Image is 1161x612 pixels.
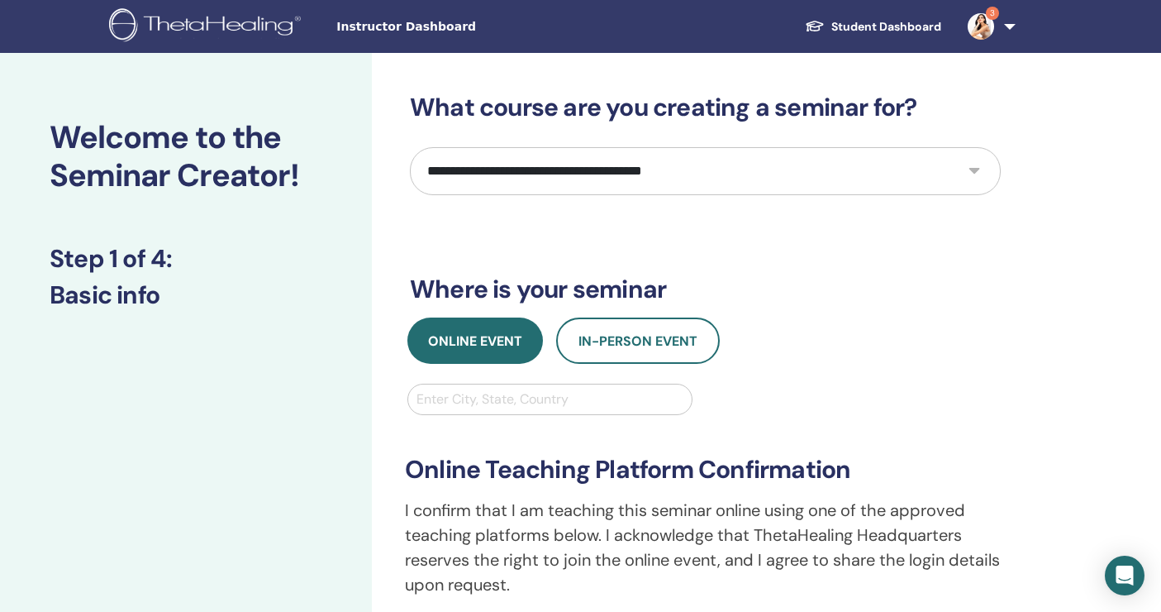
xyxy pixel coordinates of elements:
[109,8,307,45] img: logo.png
[405,455,1006,485] h3: Online Teaching Platform Confirmation
[986,7,999,20] span: 3
[578,332,697,350] span: In-Person Event
[336,18,584,36] span: Instructor Dashboard
[556,318,720,364] button: In-Person Event
[410,275,1001,304] h3: Where is your seminar
[50,280,322,310] h3: Basic info
[805,19,825,33] img: graduation-cap-white.svg
[407,318,543,364] button: Online Event
[792,12,954,42] a: Student Dashboard
[50,244,322,274] h3: Step 1 of 4 :
[1105,556,1144,595] div: Open Intercom Messenger
[50,119,322,194] h2: Welcome to the Seminar Creator!
[428,332,522,350] span: Online Event
[405,498,1006,597] p: I confirm that I am teaching this seminar online using one of the approved teaching platforms bel...
[968,13,994,40] img: default.jpg
[410,93,1001,122] h3: What course are you creating a seminar for?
